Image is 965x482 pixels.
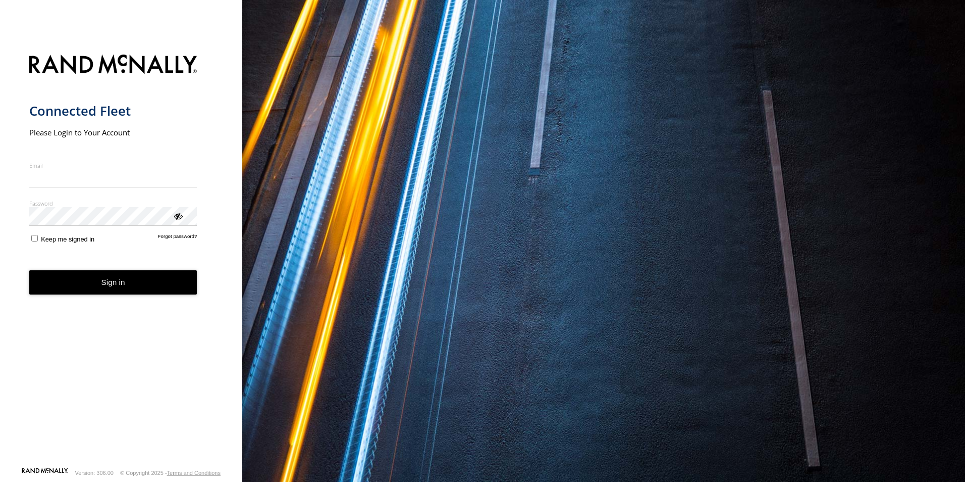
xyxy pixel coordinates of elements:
[173,211,183,221] div: ViewPassword
[29,127,197,137] h2: Please Login to Your Account
[31,235,38,242] input: Keep me signed in
[29,200,197,207] label: Password
[29,270,197,295] button: Sign in
[29,162,197,169] label: Email
[120,470,221,476] div: © Copyright 2025 -
[29,49,213,467] form: main
[29,103,197,119] h1: Connected Fleet
[167,470,221,476] a: Terms and Conditions
[29,53,197,78] img: Rand McNally
[22,468,68,478] a: Visit our Website
[41,235,94,243] span: Keep me signed in
[75,470,114,476] div: Version: 306.00
[158,233,197,243] a: Forgot password?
